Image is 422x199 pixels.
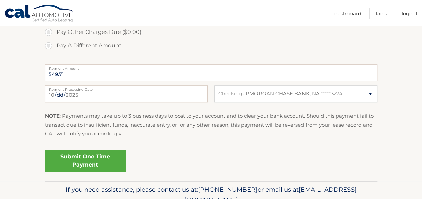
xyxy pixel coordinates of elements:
[45,25,377,39] label: Pay Other Charges Due ($0.00)
[376,8,387,19] a: FAQ's
[45,64,377,70] label: Payment Amount
[402,8,418,19] a: Logout
[45,150,126,172] a: Submit One Time Payment
[45,39,377,52] label: Pay A Different Amount
[45,85,208,91] label: Payment Processing Date
[4,4,75,24] a: Cal Automotive
[198,186,257,193] span: [PHONE_NUMBER]
[45,85,208,102] input: Payment Date
[45,64,377,81] input: Payment Amount
[45,113,60,119] strong: NOTE
[45,112,377,138] p: : Payments may take up to 3 business days to post to your account and to clear your bank account....
[334,8,361,19] a: Dashboard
